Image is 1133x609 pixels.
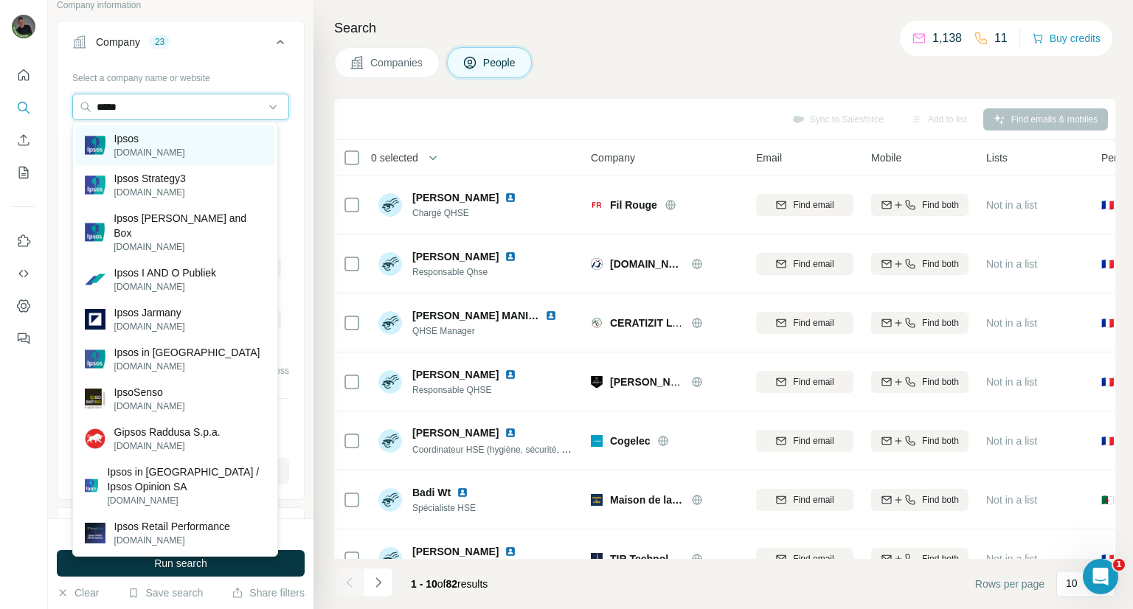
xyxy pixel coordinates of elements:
img: Logo of Cogelec [591,435,603,447]
span: Run search [154,556,207,571]
img: Ipsos Jarmany [85,309,105,330]
button: Find both [871,253,969,275]
img: Avatar [378,488,402,512]
img: Logo of Fil Rouge [591,199,603,211]
span: Cogelec [610,434,650,448]
span: Rows per page [975,577,1044,591]
span: [PERSON_NAME] - expert français des confitures premium sur-mesure [610,376,958,388]
span: Maison de la Literie [610,493,684,507]
span: Responsable QHSE [412,383,534,397]
span: Find email [793,198,834,212]
img: IpsoSenso [85,389,105,409]
span: [PERSON_NAME] MANIHUARI [PERSON_NAME] [412,310,651,321]
span: Find both [922,493,959,507]
button: Use Surfe on LinkedIn [12,228,35,254]
span: Mobile [871,150,901,165]
button: Find email [756,312,853,334]
button: Industry [58,511,304,546]
p: 10 [1066,576,1078,591]
img: Logo of CERATIZIT Lyon - AgriCarb [591,317,603,329]
button: Search [12,94,35,121]
img: LinkedIn logo [505,192,516,203]
img: Logo of cottel.com [591,258,603,270]
button: Use Surfe API [12,260,35,287]
img: Ipsos I AND O Publiek [85,269,105,290]
p: [DOMAIN_NAME] [114,186,186,199]
span: QHSE Manager [412,324,575,338]
span: [PERSON_NAME] [412,544,499,559]
span: [PERSON_NAME] [412,190,499,205]
img: LinkedIn logo [505,546,516,557]
span: Badi Wt [412,485,451,500]
span: People [483,55,517,70]
p: [DOMAIN_NAME] [114,534,230,547]
button: Navigate to next page [364,568,393,597]
span: Not in a list [986,553,1037,565]
p: Ipsos Jarmany [114,305,185,320]
span: Find email [793,493,834,507]
button: Share filters [232,585,305,600]
span: Coordinateur HSE (hygiène, sécurité, environnement) [412,443,623,455]
span: Find email [793,375,834,389]
button: Find email [756,430,853,452]
button: Quick start [12,62,35,88]
button: Find both [871,489,969,511]
span: Find both [922,434,959,448]
img: LinkedIn logo [505,369,516,380]
button: Find both [871,194,969,216]
button: Dashboard [12,293,35,319]
img: Ipsos Strategy3 [85,175,105,195]
span: Company [591,150,635,165]
span: Not in a list [986,494,1037,506]
img: Avatar [378,547,402,571]
p: 1,138 [932,29,962,47]
span: 🇩🇿 [1101,493,1114,507]
iframe: Intercom live chat [1083,559,1118,594]
span: Find email [793,257,834,271]
span: TIR Technologies [610,551,684,566]
img: LinkedIn logo [505,251,516,262]
span: Not in a list [986,317,1037,329]
h4: Search [334,18,1115,38]
button: Run search [57,550,305,577]
img: Ipsos in Korea [85,349,105,369]
span: Companies [370,55,424,70]
span: Find both [922,257,959,271]
p: [DOMAIN_NAME] [114,240,266,254]
span: 0 selected [371,150,418,165]
span: of [437,578,446,590]
span: 1 - 10 [411,578,437,590]
button: Find both [871,430,969,452]
span: Find both [922,552,959,565]
span: Find email [793,316,834,330]
span: results [411,578,488,590]
span: Lists [986,150,1008,165]
span: Not in a list [986,258,1037,270]
p: [DOMAIN_NAME] [114,439,221,453]
span: 🇫🇷 [1101,434,1114,448]
img: Avatar [378,252,402,276]
img: LinkedIn logo [505,427,516,439]
span: Find email [793,552,834,565]
span: Responsable Qhse [412,265,534,279]
span: Not in a list [986,376,1037,388]
span: 1 [1113,559,1125,571]
button: Save search [128,585,203,600]
button: Find email [756,548,853,570]
span: Not in a list [986,199,1037,211]
p: [DOMAIN_NAME] [107,494,265,507]
span: [PERSON_NAME] [412,249,499,264]
button: Enrich CSV [12,127,35,153]
button: Clear [57,585,99,600]
button: Feedback [12,325,35,352]
p: IpsoSenso [114,385,185,400]
img: Ipsos Karian and Box [85,222,105,243]
button: Find email [756,371,853,393]
span: Find both [922,316,959,330]
p: [DOMAIN_NAME] [114,320,185,333]
img: Gipsos Raddusa S.p.a. [85,428,105,449]
span: 82 [446,578,458,590]
button: Find both [871,548,969,570]
span: 🇫🇷 [1101,257,1114,271]
span: 🇫🇷 [1101,551,1114,566]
